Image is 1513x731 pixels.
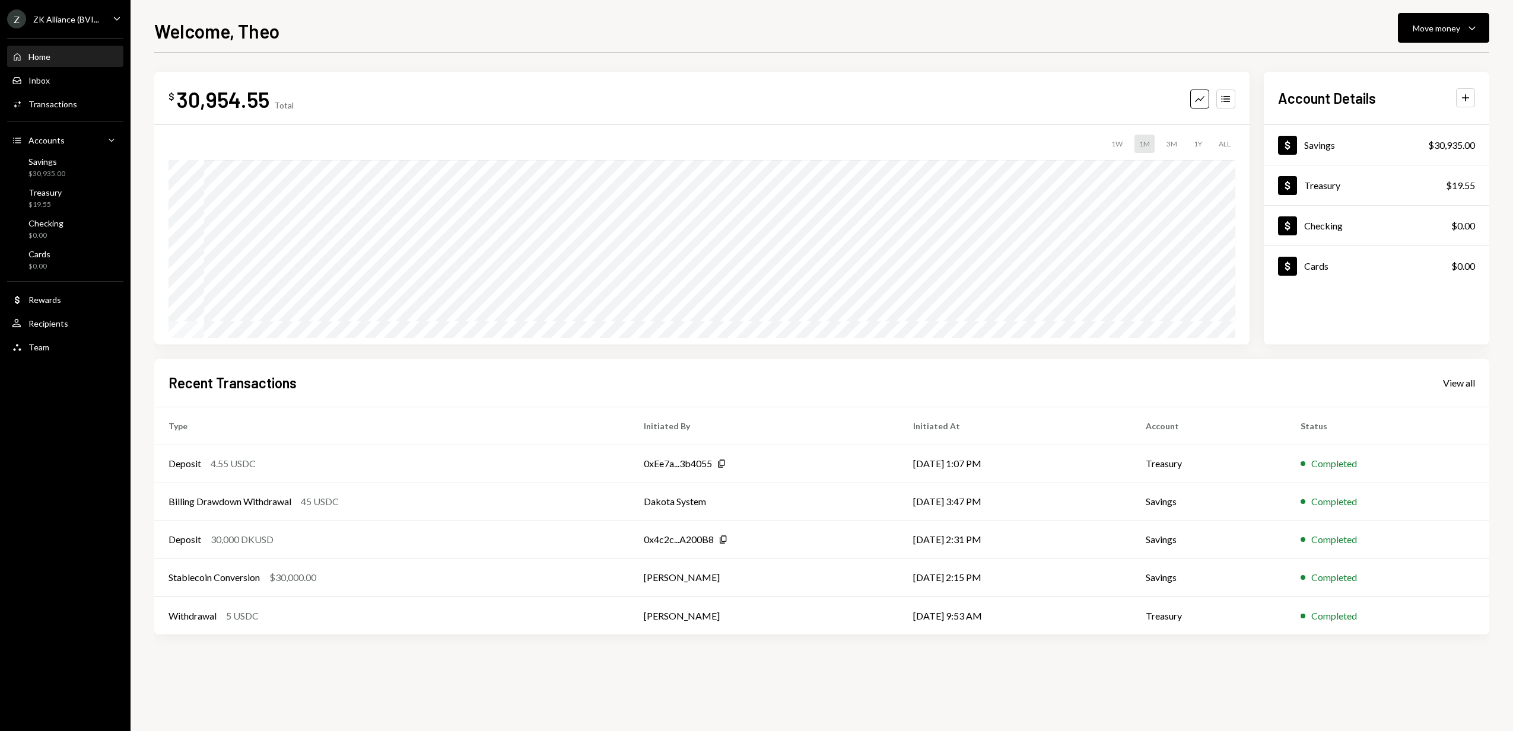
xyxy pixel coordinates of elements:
div: $0.00 [1451,219,1475,233]
div: Treasury [1304,180,1340,191]
div: Transactions [28,99,77,109]
a: Treasury$19.55 [1264,165,1489,205]
div: Rewards [28,295,61,305]
div: 45 USDC [301,494,339,509]
div: Completed [1311,609,1357,623]
td: Dakota System [630,483,899,521]
a: Inbox [7,69,123,91]
th: Status [1286,407,1489,445]
th: Account [1131,407,1286,445]
div: 1M [1134,135,1155,153]
div: Treasury [28,187,62,197]
div: Billing Drawdown Withdrawal [169,494,291,509]
div: Completed [1311,532,1357,547]
h1: Welcome, Theo [154,19,279,43]
div: View all [1443,377,1475,389]
td: Treasury [1131,596,1286,634]
div: Deposit [169,457,201,471]
h2: Account Details [1278,88,1376,108]
div: 3M [1162,135,1182,153]
a: Cards$0.00 [7,245,123,274]
div: Stablecoin Conversion [169,570,260,585]
div: 4.55 USDC [211,457,256,471]
td: Savings [1131,483,1286,521]
td: [DATE] 1:07 PM [899,445,1131,483]
div: Total [274,100,294,110]
div: $0.00 [28,231,63,241]
div: Recipients [28,318,68,328]
div: Home [28,52,50,62]
div: Cards [28,249,50,259]
div: $30,935.00 [28,169,65,179]
div: $19.55 [1446,178,1475,193]
div: Team [28,342,49,352]
div: ZK Alliance (BVI... [33,14,99,24]
div: Deposit [169,532,201,547]
div: 30,954.55 [177,86,269,113]
div: Move money [1413,22,1460,34]
th: Initiated By [630,407,899,445]
div: $30,935.00 [1428,138,1475,152]
h2: Recent Transactions [169,373,297,392]
div: 5 USDC [226,609,259,623]
td: Treasury [1131,445,1286,483]
a: Rewards [7,289,123,310]
td: Savings [1131,521,1286,558]
div: $0.00 [28,261,50,272]
a: Treasury$19.55 [7,184,123,212]
div: Inbox [28,75,50,85]
div: ALL [1214,135,1235,153]
div: $0.00 [1451,259,1475,273]
div: $30,000.00 [269,570,316,585]
div: 1W [1107,135,1127,153]
th: Initiated At [899,407,1131,445]
td: [DATE] 2:31 PM [899,521,1131,558]
div: 30,000 DKUSD [211,532,274,547]
a: Accounts [7,129,123,151]
div: Cards [1304,260,1328,272]
div: Completed [1311,494,1357,509]
div: Completed [1311,570,1357,585]
div: 0x4c2c...A200B8 [644,532,714,547]
a: Checking$0.00 [1264,206,1489,245]
div: Savings [1304,139,1335,151]
a: Home [7,46,123,67]
a: View all [1443,376,1475,389]
div: Z [7,9,26,28]
a: Savings$30,935.00 [7,153,123,181]
a: Recipients [7,312,123,334]
div: Savings [28,157,65,167]
button: Move money [1398,13,1489,43]
div: Checking [28,218,63,228]
div: $ [169,91,174,103]
div: Completed [1311,457,1357,471]
div: Accounts [28,135,65,145]
th: Type [154,407,630,445]
td: [PERSON_NAME] [630,558,899,596]
div: Withdrawal [169,609,217,623]
div: $19.55 [28,200,62,210]
a: Checking$0.00 [7,215,123,243]
a: Team [7,336,123,357]
div: 0xEe7a...3b4055 [644,457,712,471]
a: Transactions [7,93,123,114]
td: Savings [1131,558,1286,596]
a: Cards$0.00 [1264,246,1489,286]
a: Savings$30,935.00 [1264,125,1489,165]
td: [DATE] 9:53 AM [899,596,1131,634]
td: [DATE] 2:15 PM [899,558,1131,596]
div: 1Y [1189,135,1207,153]
td: [PERSON_NAME] [630,596,899,634]
div: Checking [1304,220,1343,231]
td: [DATE] 3:47 PM [899,483,1131,521]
